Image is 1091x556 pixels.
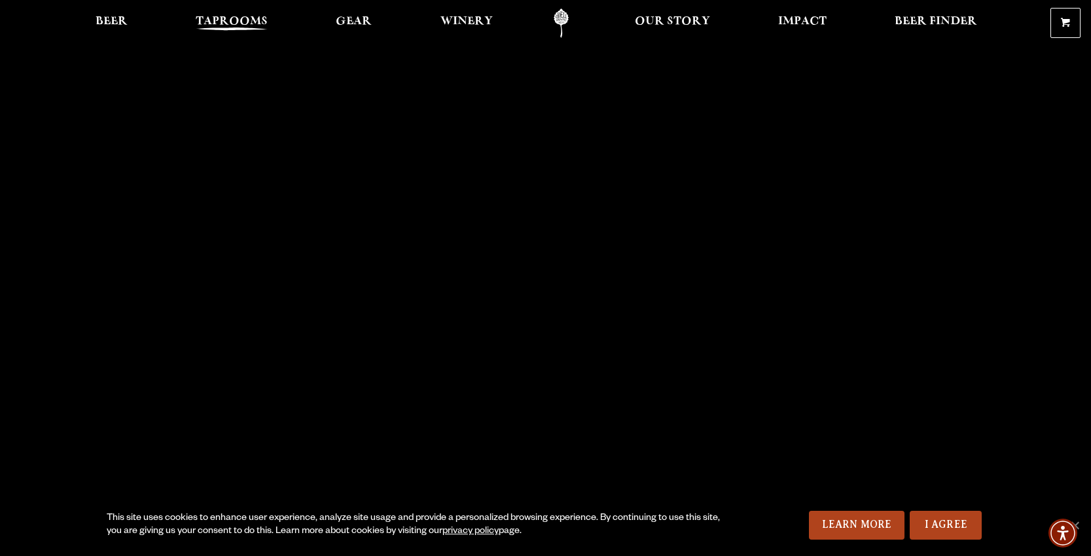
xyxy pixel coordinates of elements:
div: Accessibility Menu [1048,519,1077,547]
a: privacy policy [442,527,499,537]
a: Impact [770,9,835,38]
span: Impact [778,16,827,27]
a: Taprooms [187,9,276,38]
a: Beer [87,9,136,38]
a: Gear [327,9,380,38]
span: Our Story [635,16,710,27]
a: Beer Finder [886,9,986,38]
a: I Agree [910,511,982,540]
span: Taprooms [196,16,268,27]
a: Our Story [626,9,719,38]
a: Winery [432,9,501,38]
a: Odell Home [537,9,586,38]
span: Gear [336,16,372,27]
a: Learn More [809,511,905,540]
span: Beer Finder [895,16,977,27]
div: This site uses cookies to enhance user experience, analyze site usage and provide a personalized ... [107,512,722,538]
span: Beer [96,16,128,27]
span: Winery [440,16,493,27]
